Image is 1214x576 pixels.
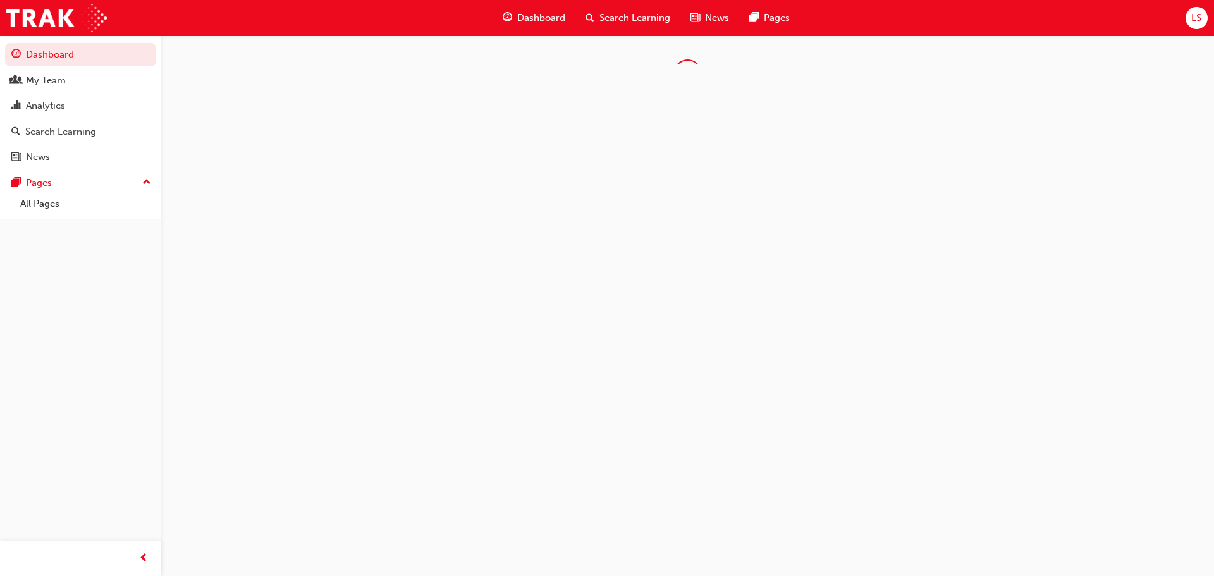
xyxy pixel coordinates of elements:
div: Pages [26,176,52,190]
a: Dashboard [5,43,156,66]
span: news-icon [690,10,700,26]
div: My Team [26,73,66,88]
span: guage-icon [503,10,512,26]
a: Search Learning [5,120,156,144]
div: Analytics [26,99,65,113]
a: pages-iconPages [739,5,800,31]
span: Pages [764,11,790,25]
a: guage-iconDashboard [493,5,575,31]
a: My Team [5,69,156,92]
button: DashboardMy TeamAnalyticsSearch LearningNews [5,40,156,171]
span: news-icon [11,152,21,163]
span: pages-icon [11,178,21,189]
span: LS [1191,11,1201,25]
div: News [26,150,50,164]
a: Analytics [5,94,156,118]
button: Pages [5,171,156,195]
div: Search Learning [25,125,96,139]
span: prev-icon [139,551,149,567]
img: Trak [6,4,107,32]
span: people-icon [11,75,21,87]
a: News [5,145,156,169]
button: LS [1186,7,1208,29]
span: News [705,11,729,25]
span: pages-icon [749,10,759,26]
span: guage-icon [11,49,21,61]
span: Dashboard [517,11,565,25]
a: search-iconSearch Learning [575,5,680,31]
span: search-icon [11,126,20,138]
span: chart-icon [11,101,21,112]
span: Search Learning [599,11,670,25]
span: search-icon [586,10,594,26]
a: news-iconNews [680,5,739,31]
span: up-icon [142,175,151,191]
a: All Pages [15,194,156,214]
